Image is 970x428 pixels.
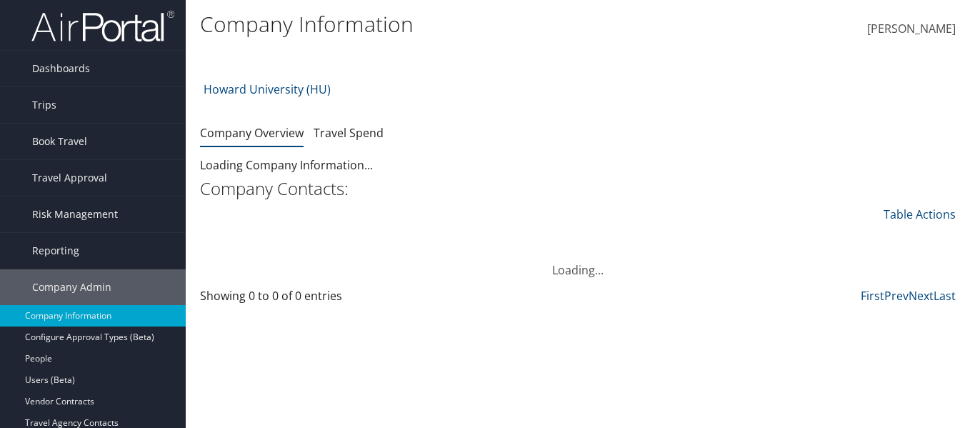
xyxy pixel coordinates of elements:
h1: Company Information [200,9,704,39]
span: Reporting [32,233,79,269]
span: Company Admin [32,269,111,305]
div: Showing 0 to 0 of 0 entries [200,287,373,312]
a: Travel Spend [314,125,384,141]
span: Loading Company Information... [200,157,373,173]
a: Company Overview [200,125,304,141]
h2: Company Contacts: [200,176,956,201]
a: Table Actions [884,206,956,222]
a: First [861,288,884,304]
span: Trips [32,87,56,123]
span: [PERSON_NAME] [867,21,956,36]
a: Howard University (HU) [204,75,331,104]
a: Next [909,288,934,304]
a: Prev [884,288,909,304]
span: Risk Management [32,196,118,232]
a: [PERSON_NAME] [867,7,956,51]
img: airportal-logo.png [31,9,174,43]
span: Travel Approval [32,160,107,196]
span: Book Travel [32,124,87,159]
a: Last [934,288,956,304]
span: Dashboards [32,51,90,86]
div: Loading... [200,244,956,279]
